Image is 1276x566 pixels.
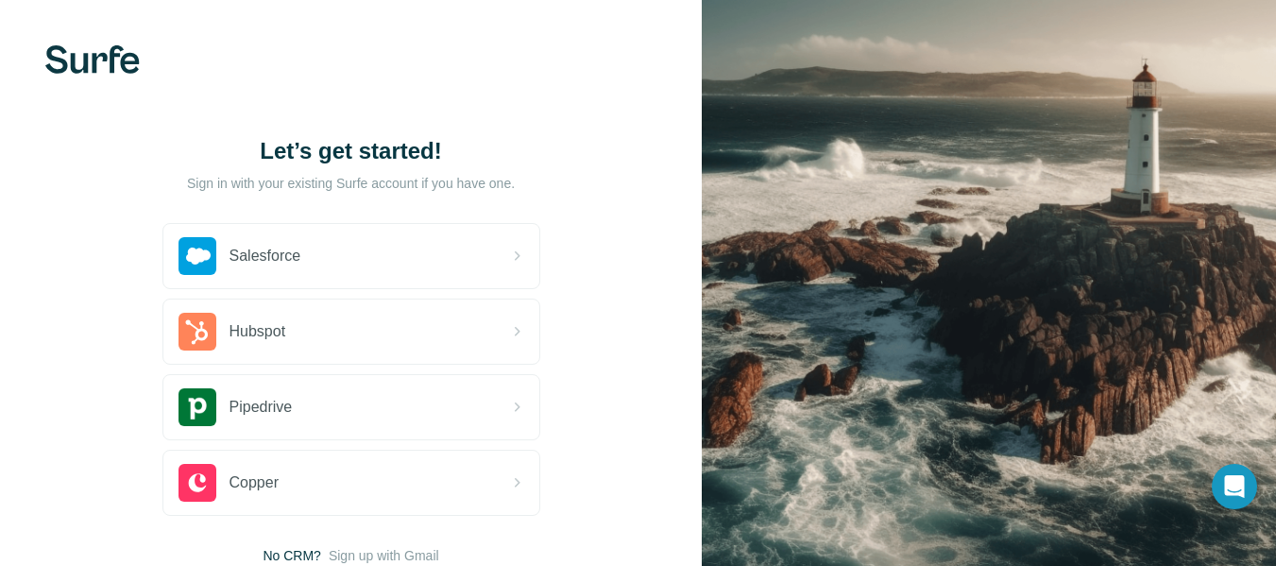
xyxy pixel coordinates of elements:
[329,546,439,565] button: Sign up with Gmail
[230,320,286,343] span: Hubspot
[263,546,320,565] span: No CRM?
[1212,464,1257,509] div: Open Intercom Messenger
[45,45,140,74] img: Surfe's logo
[162,136,540,166] h1: Let’s get started!
[187,174,515,193] p: Sign in with your existing Surfe account if you have one.
[230,396,293,419] span: Pipedrive
[179,464,216,502] img: copper's logo
[179,237,216,275] img: salesforce's logo
[230,472,279,494] span: Copper
[179,388,216,426] img: pipedrive's logo
[179,313,216,351] img: hubspot's logo
[230,245,301,267] span: Salesforce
